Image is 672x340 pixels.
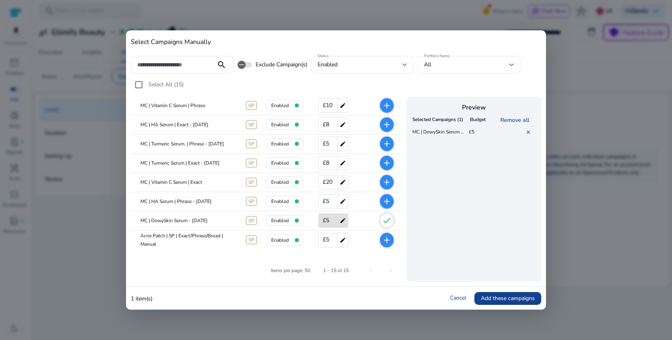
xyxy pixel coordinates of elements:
mat-icon: edit [337,156,348,170]
mat-icon: search [212,60,231,70]
mat-cell: MC | DewySkin Serum - [DATE] [131,211,240,231]
h4: enabled [271,218,289,223]
span: Select All (15) [148,81,184,88]
span: £20 [323,176,332,189]
h4: enabled [271,199,289,204]
span: SP [246,120,257,129]
a: ✕ [526,129,534,136]
span: £10 [323,99,332,112]
span: SP [246,139,257,148]
span: Add these campaigns [481,294,535,302]
span: SP [246,216,257,225]
mat-cell: MC | Vitamin C Serum | Phrase [131,96,240,115]
h4: Select Campaigns Manually [131,38,541,46]
mat-icon: check [382,216,392,225]
mat-cell: MC | Turmeric Serum | Exact - [DATE] [131,154,240,173]
span: enabled [318,61,338,68]
mat-cell: MC | Vitamin C Serum | Exact [131,173,240,192]
div: 50 [305,267,310,274]
span: SP [246,235,257,244]
span: All [424,61,431,68]
a: Cancel [450,294,466,302]
td: MC | DewySkin Serum - [DATE] [410,126,467,139]
mat-icon: add [382,139,392,149]
h4: enabled [271,160,289,166]
mat-cell: Acne Patch | SP | Exact/Phrase/Broad | Manual [131,231,240,250]
span: SP [246,101,257,110]
h4: enabled [271,179,289,185]
mat-label: Portfolio Name [424,53,450,59]
td: £5 [467,126,492,139]
mat-icon: add [382,120,392,129]
th: Selected Campaigns (1) [410,114,465,126]
mat-icon: edit [337,175,348,189]
span: SP [246,178,257,187]
th: Budget [465,114,490,126]
mat-icon: add [382,177,392,187]
h4: enabled [271,103,289,108]
span: SP [246,197,257,206]
div: Items per page: [271,267,303,274]
mat-cell: MC | HA Serum | Phrase - [DATE] [131,192,240,211]
h4: enabled [271,237,289,243]
button: Add these campaigns [474,292,541,305]
mat-icon: add [382,235,392,245]
h4: enabled [271,122,289,127]
span: Exclude Campaign(s) [256,61,307,69]
mat-icon: edit [337,99,348,112]
mat-icon: edit [337,137,348,151]
a: Remove all [500,116,532,124]
h4: Preview [410,104,537,111]
mat-cell: MC | HA Serum | Exact - [DATE] [131,115,240,135]
p: 1 item(s) [131,294,152,303]
span: £8 [323,157,329,169]
span: £8 [323,119,329,131]
mat-icon: add [382,158,392,168]
mat-icon: add [382,101,392,110]
mat-icon: edit [337,118,348,131]
span: £5 [323,138,329,150]
mat-label: Status [318,53,328,59]
mat-icon: edit [337,233,348,247]
div: 1 – 15 of 15 [323,267,349,274]
mat-icon: add [382,197,392,206]
span: £5 [323,195,329,208]
h4: enabled [271,141,289,147]
mat-cell: MC | Turmeric Serum. | Phrase - [DATE] [131,135,240,154]
span: £5 [323,215,329,227]
span: SP [246,159,257,167]
span: £5 [323,234,329,246]
mat-icon: edit [337,195,348,208]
